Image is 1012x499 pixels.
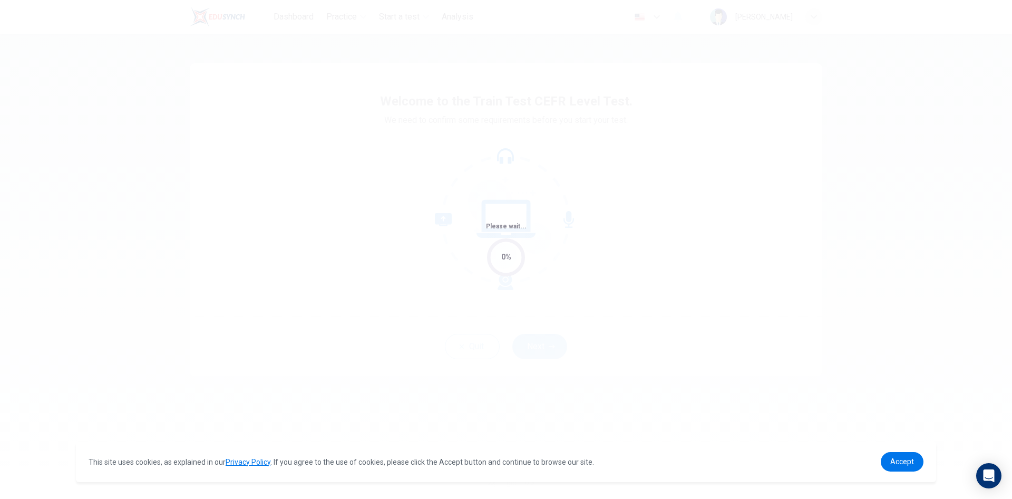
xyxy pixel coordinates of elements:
[976,463,1001,488] div: Open Intercom Messenger
[89,458,594,466] span: This site uses cookies, as explained in our . If you agree to the use of cookies, please click th...
[76,442,936,482] div: cookieconsent
[881,452,923,472] a: dismiss cookie message
[501,251,511,263] div: 0%
[890,457,914,466] span: Accept
[486,223,527,230] span: Please wait...
[226,458,270,466] a: Privacy Policy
